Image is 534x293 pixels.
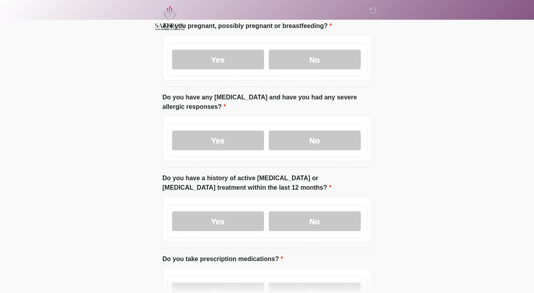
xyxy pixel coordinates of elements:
img: Saffron Laser Aesthetics and Medical Spa Logo [155,6,185,30]
label: Yes [172,211,264,231]
label: Yes [172,50,264,69]
label: No [269,131,361,150]
label: Yes [172,131,264,150]
label: Do you have any [MEDICAL_DATA] and have you had any severe allergic responses? [163,93,372,112]
label: Do you have a history of active [MEDICAL_DATA] or [MEDICAL_DATA] treatment within the last 12 mon... [163,174,372,192]
label: No [269,50,361,69]
label: Do you take prescription medications? [163,254,283,264]
label: No [269,211,361,231]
